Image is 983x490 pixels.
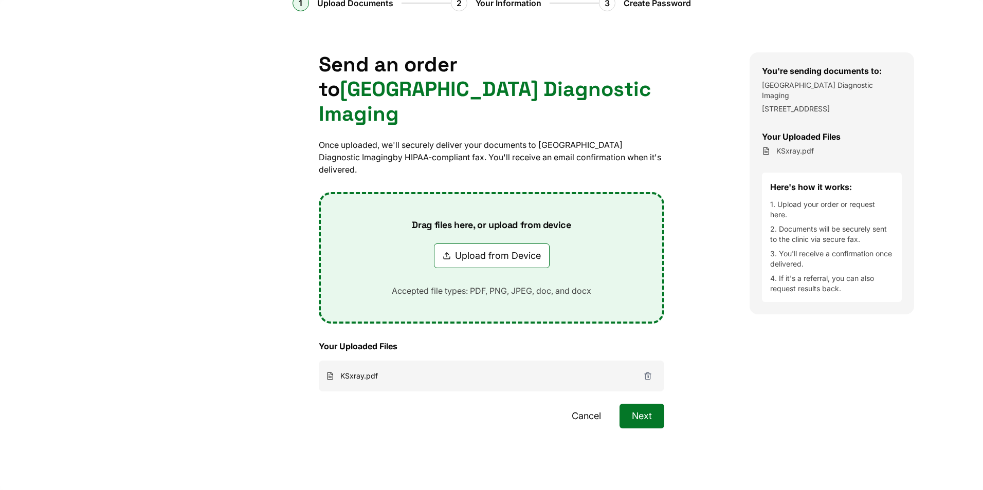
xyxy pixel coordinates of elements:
[319,139,664,176] p: Once uploaded, we'll securely deliver your documents to [GEOGRAPHIC_DATA] Diagnostic Imaging by H...
[770,273,894,294] li: 4. If it's a referral, you can also request results back.
[319,340,664,352] h3: Your Uploaded Files
[620,404,664,428] button: Next
[762,130,902,143] h3: Your Uploaded Files
[762,104,902,114] p: [STREET_ADDRESS]
[319,76,651,127] span: [GEOGRAPHIC_DATA] Diagnostic Imaging
[340,371,378,381] span: KSxray.pdf
[762,80,902,101] p: [GEOGRAPHIC_DATA] Diagnostic Imaging
[434,243,550,268] button: Upload from Device
[770,199,894,220] li: 1. Upload your order or request here.
[776,146,814,156] span: KSxray.pdf
[395,219,587,231] p: Drag files here, or upload from device
[375,285,608,297] p: Accepted file types: PDF, PNG, JPEG, doc, and docx
[559,404,613,428] button: Cancel
[762,65,902,77] h3: You're sending documents to:
[319,52,664,126] h1: Send an order to
[770,224,894,244] li: 2. Documents will be securely sent to the clinic via secure fax.
[770,181,894,193] h4: Here's how it works:
[770,249,894,269] li: 3. You'll receive a confirmation once delivered.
